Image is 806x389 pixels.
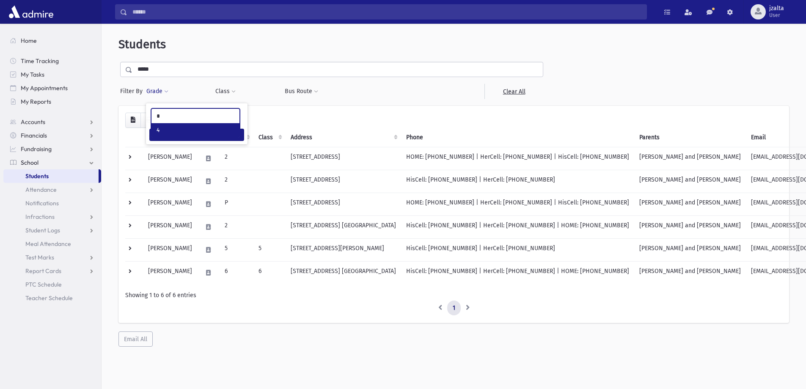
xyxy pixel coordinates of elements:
span: Student Logs [25,226,60,234]
span: Accounts [21,118,45,126]
th: Phone [401,128,634,147]
td: [STREET_ADDRESS] [GEOGRAPHIC_DATA] [286,215,401,238]
td: [PERSON_NAME] [143,215,197,238]
td: HisCell: [PHONE_NUMBER] | HerCell: [PHONE_NUMBER] [401,170,634,193]
span: Financials [21,132,47,139]
li: 4 [151,123,239,137]
button: Grade [146,84,169,99]
a: My Appointments [3,81,101,95]
div: Showing 1 to 6 of 6 entries [125,291,782,300]
td: [PERSON_NAME] and [PERSON_NAME] [634,261,746,284]
td: HisCell: [PHONE_NUMBER] | HerCell: [PHONE_NUMBER] | HOME: [PHONE_NUMBER] [401,261,634,284]
span: Students [25,172,49,180]
td: [STREET_ADDRESS] [286,170,401,193]
td: [PERSON_NAME] and [PERSON_NAME] [634,238,746,261]
a: Meal Attendance [3,237,101,251]
button: Email All [118,331,153,347]
span: jzalta [769,5,784,12]
th: Student: activate to sort column descending [143,128,197,147]
a: Test Marks [3,251,101,264]
td: HOME: [PHONE_NUMBER] | HerCell: [PHONE_NUMBER] | HisCell: [PHONE_NUMBER] [401,193,634,215]
td: [PERSON_NAME] and [PERSON_NAME] [634,215,746,238]
input: Search [127,4,646,19]
th: Address: activate to sort column ascending [286,128,401,147]
td: [PERSON_NAME] [143,261,197,284]
td: 5 [220,238,253,261]
td: 5 [253,238,286,261]
td: HOME: [PHONE_NUMBER] | HerCell: [PHONE_NUMBER] | HisCell: [PHONE_NUMBER] [401,147,634,170]
span: Notifications [25,199,59,207]
button: Filter [149,129,244,141]
a: Teacher Schedule [3,291,101,305]
span: My Reports [21,98,51,105]
td: [PERSON_NAME] [143,193,197,215]
span: Report Cards [25,267,61,275]
span: My Appointments [21,84,68,92]
td: 6 [253,261,286,284]
a: PTC Schedule [3,278,101,291]
td: 2 [220,215,253,238]
td: HisCell: [PHONE_NUMBER] | HerCell: [PHONE_NUMBER] [401,238,634,261]
td: 2 [220,147,253,170]
a: Time Tracking [3,54,101,68]
span: School [21,159,39,166]
a: Financials [3,129,101,142]
th: Parents [634,128,746,147]
td: [PERSON_NAME] [143,170,197,193]
span: Teacher Schedule [25,294,73,302]
button: Bus Route [284,84,319,99]
td: [PERSON_NAME] and [PERSON_NAME] [634,170,746,193]
a: Fundraising [3,142,101,156]
a: School [3,156,101,169]
span: Students [118,37,166,51]
td: [STREET_ADDRESS] [286,193,401,215]
a: Students [3,169,99,183]
span: Filter By [120,87,146,96]
span: Attendance [25,186,57,193]
a: Infractions [3,210,101,223]
button: Print [140,113,157,128]
span: My Tasks [21,71,44,78]
td: 2 [220,170,253,193]
button: Class [215,84,236,99]
a: Notifications [3,196,101,210]
a: Report Cards [3,264,101,278]
span: PTC Schedule [25,281,62,288]
span: Time Tracking [21,57,59,65]
td: [PERSON_NAME] and [PERSON_NAME] [634,147,746,170]
span: Test Marks [25,254,54,261]
a: Accounts [3,115,101,129]
td: [STREET_ADDRESS] [286,147,401,170]
span: Fundraising [21,145,52,153]
td: [STREET_ADDRESS] [GEOGRAPHIC_DATA] [286,261,401,284]
a: My Reports [3,95,101,108]
td: P [220,193,253,215]
a: Clear All [484,84,543,99]
a: Attendance [3,183,101,196]
td: 6 [220,261,253,284]
th: Class: activate to sort column ascending [253,128,286,147]
td: [STREET_ADDRESS][PERSON_NAME] [286,238,401,261]
span: Infractions [25,213,55,221]
a: Home [3,34,101,47]
span: Meal Attendance [25,240,71,248]
td: [PERSON_NAME] and [PERSON_NAME] [634,193,746,215]
td: [PERSON_NAME] [143,147,197,170]
a: Student Logs [3,223,101,237]
td: [PERSON_NAME] [143,238,197,261]
td: HisCell: [PHONE_NUMBER] | HerCell: [PHONE_NUMBER] | HOME: [PHONE_NUMBER] [401,215,634,238]
button: CSV [125,113,141,128]
span: Home [21,37,37,44]
a: My Tasks [3,68,101,81]
a: 1 [447,301,461,316]
span: User [769,12,784,19]
img: AdmirePro [7,3,55,20]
